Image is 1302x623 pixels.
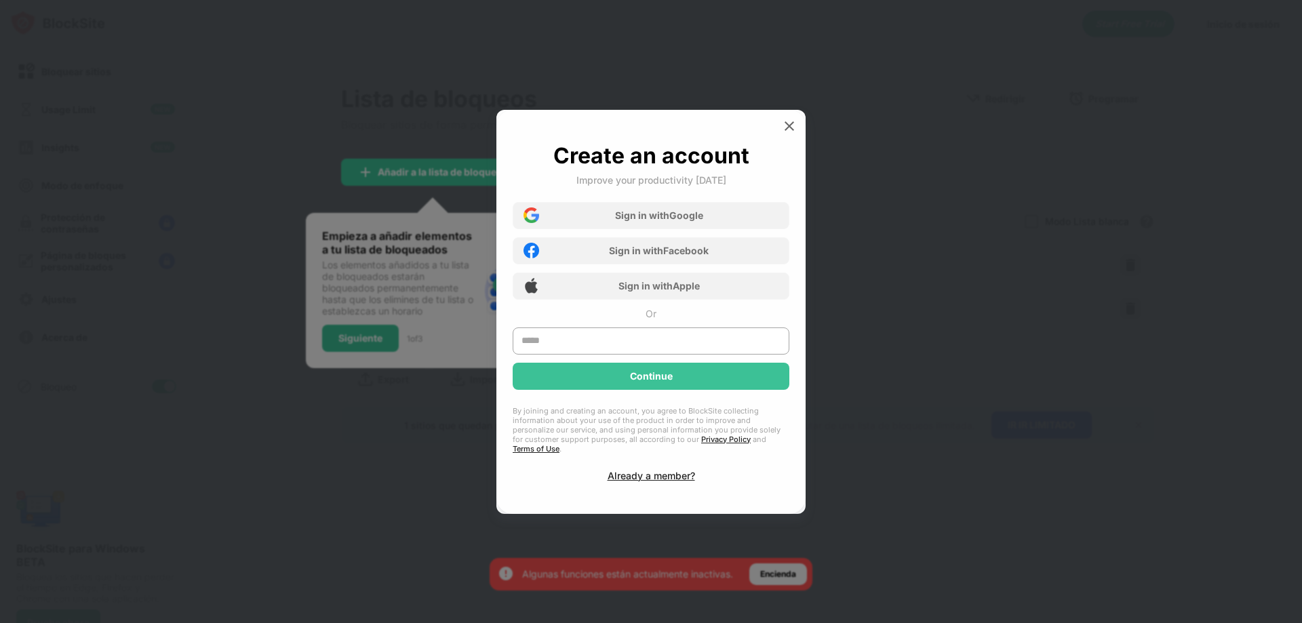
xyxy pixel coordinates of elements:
img: facebook-icon.png [524,243,539,258]
div: Sign in with Google [615,209,703,221]
div: Improve your productivity [DATE] [576,174,726,186]
div: Or [646,308,656,319]
img: apple-icon.png [524,278,539,294]
img: google-icon.png [524,207,539,223]
div: Create an account [553,142,749,169]
a: Privacy Policy [701,435,751,444]
div: By joining and creating an account, you agree to BlockSite collecting information about your use ... [513,406,789,454]
div: Sign in with Apple [618,280,700,292]
a: Terms of Use [513,444,559,454]
div: Continue [630,371,673,382]
div: Already a member? [608,470,695,481]
div: Sign in with Facebook [609,245,709,256]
